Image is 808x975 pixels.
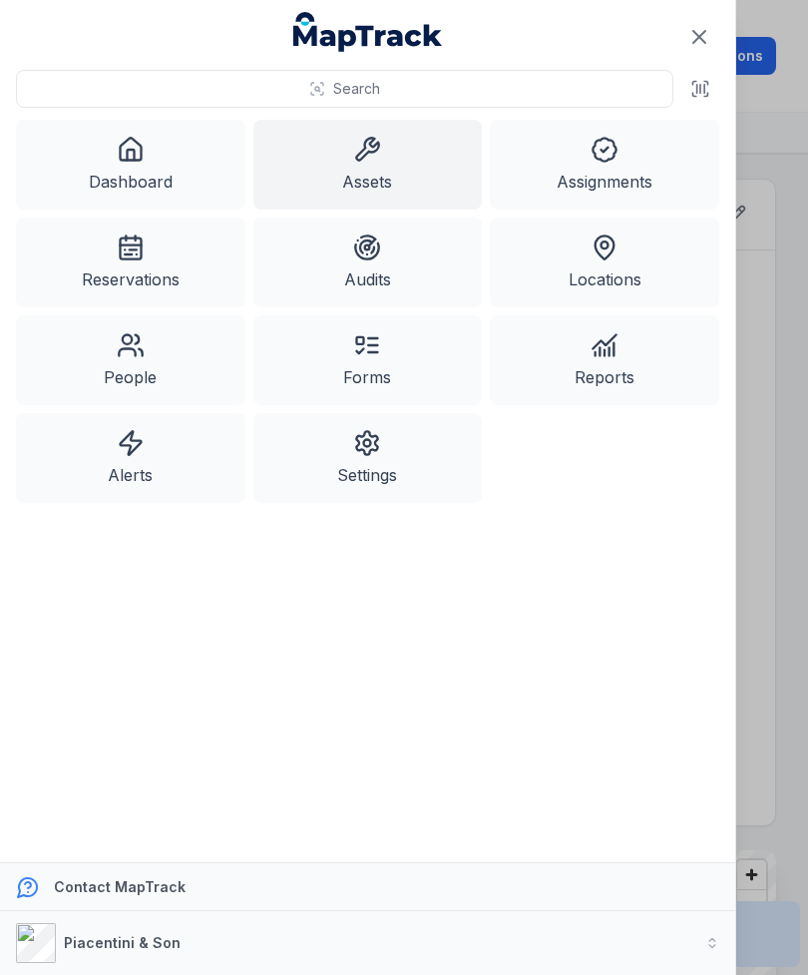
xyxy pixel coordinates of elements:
[253,218,483,307] a: Audits
[16,70,673,108] button: Search
[490,120,719,210] a: Assignments
[54,878,186,895] strong: Contact MapTrack
[16,218,245,307] a: Reservations
[253,413,483,503] a: Settings
[293,12,443,52] a: MapTrack
[16,315,245,405] a: People
[253,120,483,210] a: Assets
[16,120,245,210] a: Dashboard
[333,79,380,99] span: Search
[16,413,245,503] a: Alerts
[64,934,181,951] strong: Piacentini & Son
[678,16,720,58] button: Close navigation
[490,218,719,307] a: Locations
[253,315,483,405] a: Forms
[490,315,719,405] a: Reports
